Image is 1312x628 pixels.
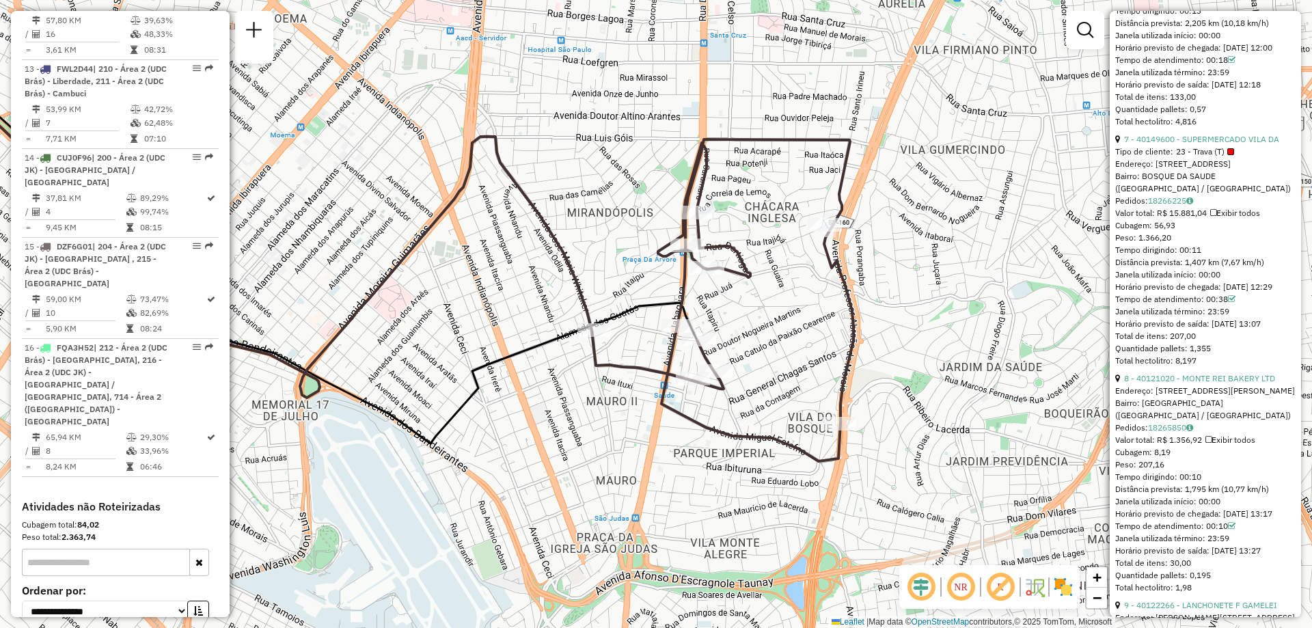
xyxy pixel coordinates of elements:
span: Ocultar deslocamento [905,571,938,603]
span: 16 - [25,342,167,426]
div: Distância prevista: 1,407 km (7,67 km/h) [1115,256,1296,269]
span: Cubagem: 8,19 [1115,447,1171,457]
button: Ordem crescente [187,601,209,622]
img: Fluxo de ruas [1024,576,1045,598]
em: Opções [193,343,201,351]
i: Distância Total [32,194,40,202]
div: Peso total: [22,531,219,543]
div: Janela utilizada início: 00:00 [1115,29,1296,42]
span: 14 - [25,152,165,187]
i: Total de Atividades [32,447,40,455]
i: % de utilização da cubagem [131,119,141,127]
td: 5,90 KM [45,322,126,336]
span: Peso: 207,16 [1115,459,1164,469]
td: 73,47% [139,292,206,306]
div: Bairro: [GEOGRAPHIC_DATA] ([GEOGRAPHIC_DATA] / [GEOGRAPHIC_DATA]) [1115,397,1296,422]
i: % de utilização da cubagem [131,30,141,38]
td: 9,45 KM [45,221,126,234]
a: Zoom out [1086,588,1107,608]
i: Total de Atividades [32,309,40,317]
span: | 200 - Área 2 (UDC JK) - [GEOGRAPHIC_DATA] / [GEOGRAPHIC_DATA] [25,152,165,187]
em: Rota exportada [205,64,213,72]
span: CUJ0F96 [57,152,92,163]
span: + [1093,569,1102,586]
div: Cubagem total: [22,519,219,531]
a: 18265850 [1148,422,1193,433]
div: Tempo dirigindo: 00:13 [1115,5,1296,17]
a: Zoom in [1086,567,1107,588]
em: Opções [193,64,201,72]
div: Endereço: [PERSON_NAME][STREET_ADDRESS] [1115,612,1296,624]
span: FQA3H52 [57,342,94,353]
i: % de utilização do peso [126,295,137,303]
i: Tempo total em rota [126,223,133,232]
span: 15 - [25,241,166,288]
span: Exibir todos [1205,435,1255,445]
td: / [25,116,31,130]
td: = [25,221,31,234]
strong: 84,02 [77,519,99,530]
em: Opções [193,153,201,161]
div: Tempo dirigindo: 00:10 [1115,471,1296,483]
td: 33,96% [139,444,206,458]
td: / [25,27,31,41]
a: Leaflet [832,617,864,627]
label: Ordenar por: [22,582,219,599]
div: Total hectolitro: 8,197 [1115,355,1296,367]
i: Rota otimizada [207,295,215,303]
div: Pedidos: [1115,195,1296,207]
div: Horário previsto de chegada: [DATE] 12:29 [1115,281,1296,293]
a: Nova sessão e pesquisa [241,16,268,47]
td: 65,94 KM [45,431,126,444]
span: DZF6G01 [57,241,92,251]
i: Tempo total em rota [131,135,137,143]
div: Horário previsto de saída: [DATE] 13:27 [1115,545,1296,557]
i: Distância Total [32,295,40,303]
i: Distância Total [32,105,40,113]
em: Rota exportada [205,242,213,250]
i: % de utilização da cubagem [126,208,137,216]
i: % de utilização do peso [131,105,141,113]
i: % de utilização da cubagem [126,447,137,455]
div: Quantidade pallets: 0,57 [1115,103,1296,115]
div: Horário previsto de chegada: [DATE] 12:00 [1115,42,1296,54]
i: Tempo total em rota [126,463,133,471]
span: | 210 - Área 2 (UDC Brás) - Liberdade, 211 - Área 2 (UDC Brás) - Cambuci [25,64,167,98]
a: 7 - 40149600 - SUPERMERCADO VILA DA [1124,134,1279,144]
div: Bairro: BOSQUE DA SAUDE ([GEOGRAPHIC_DATA] / [GEOGRAPHIC_DATA]) [1115,170,1296,195]
div: Distância prevista: 2,205 km (10,18 km/h) [1115,17,1296,29]
i: Distância Total [32,16,40,25]
td: 08:15 [139,221,206,234]
div: Horário previsto de saída: [DATE] 13:07 [1115,318,1296,330]
td: = [25,43,31,57]
td: 7,71 KM [45,132,130,146]
a: Com service time [1228,55,1235,65]
span: − [1093,589,1102,606]
td: = [25,460,31,474]
i: Total de Atividades [32,30,40,38]
td: 06:46 [139,460,206,474]
td: 89,29% [139,191,206,205]
td: 08:24 [139,322,206,336]
div: Tempo de atendimento: 00:18 [1115,54,1296,66]
td: 29,30% [139,431,206,444]
div: Tempo de atendimento: 00:10 [1115,520,1296,532]
div: Endereço: [STREET_ADDRESS] [1115,158,1296,170]
i: Rota otimizada [207,433,215,441]
td: = [25,322,31,336]
span: Cubagem: 56,93 [1115,220,1175,230]
span: | [866,617,869,627]
span: FWL2D44 [57,64,93,74]
div: Janela utilizada término: 23:59 [1115,532,1296,545]
td: 53,99 KM [45,103,130,116]
i: Observações [1186,424,1193,432]
div: Tempo dirigindo: 00:11 [1115,244,1296,256]
div: Tipo de cliente: [1115,146,1296,158]
div: Distância prevista: 1,795 km (10,77 km/h) [1115,483,1296,495]
strong: 2.363,74 [61,532,96,542]
td: / [25,444,31,458]
div: Tempo de atendimento: 00:38 [1115,293,1296,305]
div: Pedidos: [1115,422,1296,434]
td: 16 [45,27,130,41]
div: Total de itens: 133,00 [1115,91,1296,103]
